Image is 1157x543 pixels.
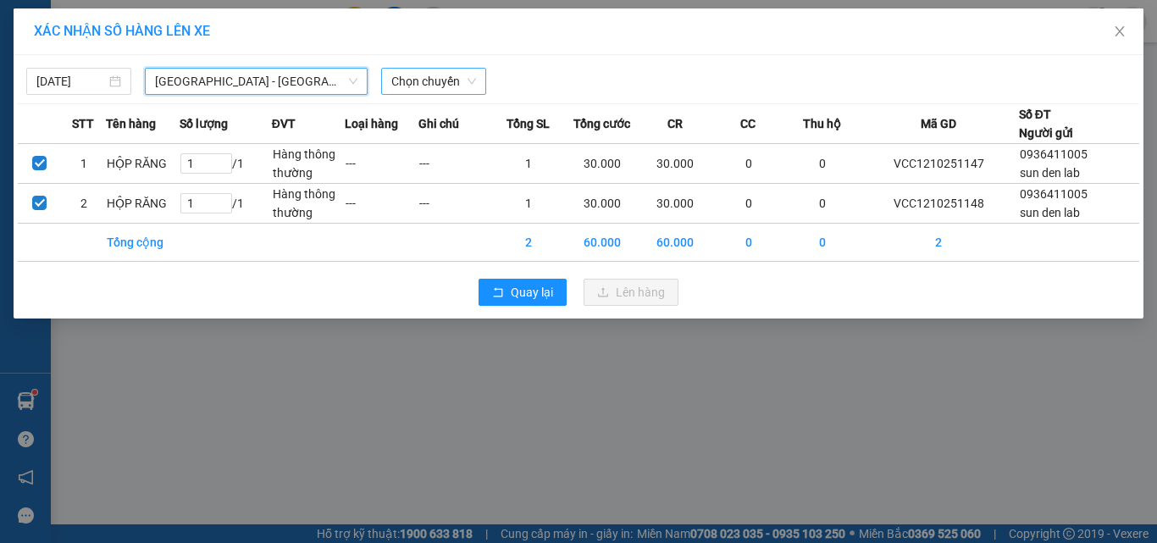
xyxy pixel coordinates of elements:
span: Thu hộ [803,114,841,133]
td: 60.000 [639,224,712,262]
input: 12/10/2025 [36,72,106,91]
span: sun den lab [1020,166,1080,180]
td: VCC1210251148 [859,184,1019,224]
td: Tổng cộng [106,224,180,262]
td: / 1 [180,184,272,224]
td: --- [345,184,418,224]
span: Tổng cước [573,114,630,133]
button: uploadLên hàng [584,279,678,306]
td: 30.000 [565,144,639,184]
button: rollbackQuay lại [479,279,567,306]
span: Loại hàng [345,114,398,133]
span: 0936411005 [1020,147,1088,161]
td: 2 [492,224,566,262]
td: 30.000 [639,184,712,224]
span: CR [667,114,683,133]
td: --- [418,144,492,184]
td: 0 [785,144,859,184]
td: HỘP RĂNG [106,184,180,224]
span: Tổng SL [507,114,550,133]
div: Số ĐT Người gửi [1019,105,1073,142]
span: Số lượng [180,114,228,133]
span: Website [163,90,203,103]
strong: PHIẾU GỬI HÀNG [169,50,307,68]
span: XÁC NHẬN SỐ HÀNG LÊN XE [34,23,210,39]
td: Hàng thông thường [272,144,346,184]
span: STT [72,114,94,133]
span: Chọn chuyến [391,69,476,94]
td: 0 [785,224,859,262]
td: 60.000 [565,224,639,262]
span: Quay lại [511,283,553,302]
td: 30.000 [565,184,639,224]
span: close [1113,25,1127,38]
td: 0 [785,184,859,224]
strong: Hotline : 0889 23 23 23 [183,71,293,84]
strong: CÔNG TY TNHH VĨNH QUANG [123,29,353,47]
img: logo [17,26,97,106]
td: 0 [712,184,786,224]
span: Tên hàng [106,114,156,133]
span: down [348,76,358,86]
span: CC [740,114,756,133]
td: HỘP RĂNG [106,144,180,184]
td: 2 [62,184,106,224]
td: 2 [859,224,1019,262]
span: Hà Nội - Thanh Hóa [155,69,357,94]
strong: : [DOMAIN_NAME] [163,87,313,103]
span: Mã GD [921,114,956,133]
td: --- [345,144,418,184]
span: Ghi chú [418,114,459,133]
td: VCC1210251147 [859,144,1019,184]
td: 0 [712,224,786,262]
td: 0 [712,144,786,184]
span: ĐVT [272,114,296,133]
td: Hàng thông thường [272,184,346,224]
span: sun den lab [1020,206,1080,219]
td: 1 [62,144,106,184]
td: --- [418,184,492,224]
td: / 1 [180,144,272,184]
button: Close [1096,8,1143,56]
td: 1 [492,184,566,224]
span: 0936411005 [1020,187,1088,201]
span: rollback [492,286,504,300]
td: 30.000 [639,144,712,184]
td: 1 [492,144,566,184]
